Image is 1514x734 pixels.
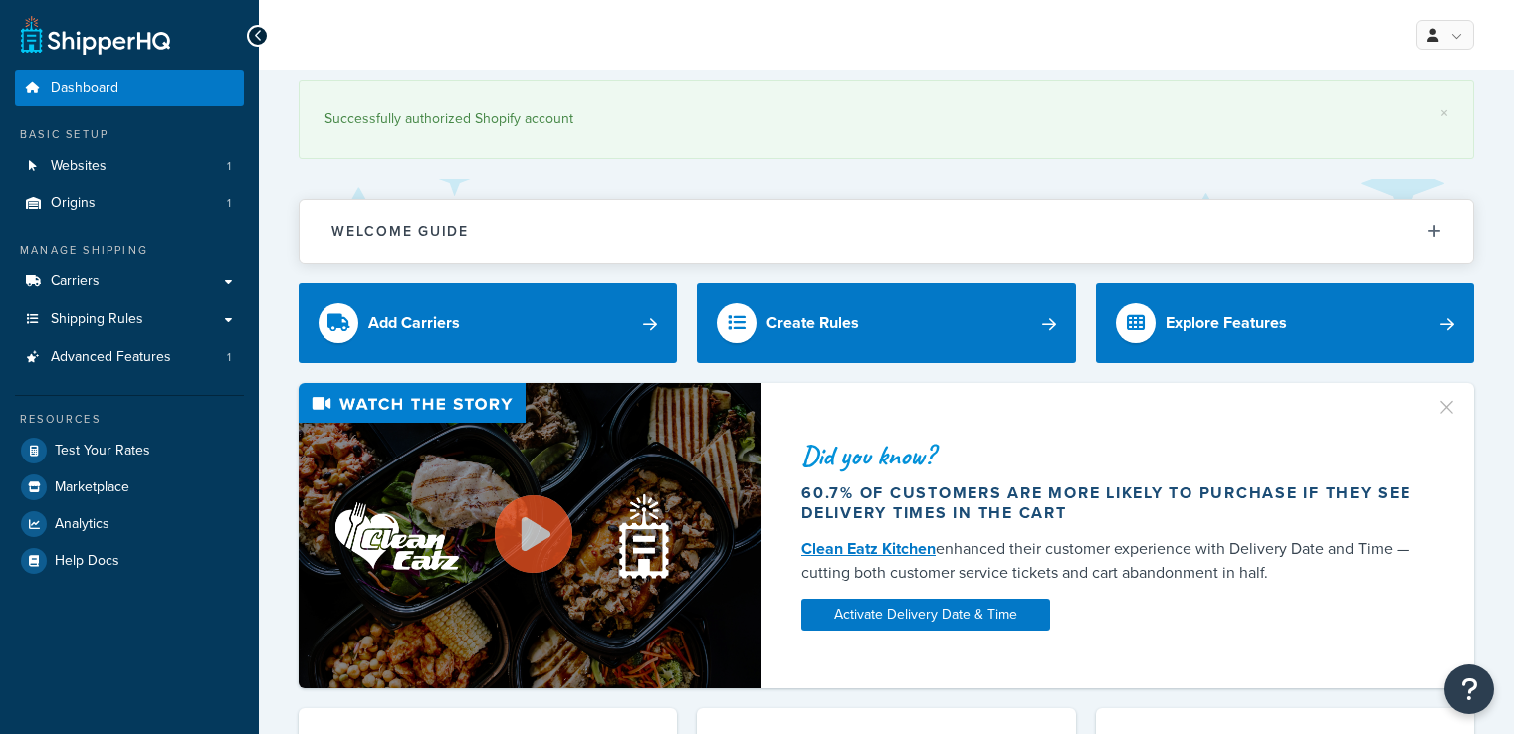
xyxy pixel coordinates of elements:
div: 60.7% of customers are more likely to purchase if they see delivery times in the cart [801,483,1419,523]
span: Websites [51,158,107,175]
span: Origins [51,195,96,212]
a: Test Your Rates [15,433,244,468]
span: Advanced Features [51,349,171,366]
div: enhanced their customer experience with Delivery Date and Time — cutting both customer service ti... [801,537,1419,585]
a: Shipping Rules [15,301,244,338]
a: Dashboard [15,70,244,106]
a: Help Docs [15,543,244,579]
span: Carriers [51,274,100,290]
div: Create Rules [766,309,859,337]
a: Create Rules [697,283,1075,363]
span: 1 [227,195,231,212]
li: Advanced Features [15,339,244,376]
a: Advanced Features1 [15,339,244,376]
a: Activate Delivery Date & Time [801,599,1050,631]
div: Add Carriers [368,309,460,337]
span: Help Docs [55,553,119,570]
a: Add Carriers [299,283,677,363]
span: Marketplace [55,479,129,496]
span: Analytics [55,516,109,533]
li: Origins [15,185,244,222]
img: Video thumbnail [299,383,761,688]
span: 1 [227,349,231,366]
button: Open Resource Center [1444,664,1494,714]
div: Successfully authorized Shopify account [324,105,1448,133]
a: Websites1 [15,148,244,185]
button: Welcome Guide [300,200,1473,263]
div: Basic Setup [15,126,244,143]
div: Manage Shipping [15,242,244,259]
div: Resources [15,411,244,428]
span: Test Your Rates [55,443,150,459]
div: Explore Features [1166,309,1287,337]
a: Marketplace [15,469,244,505]
a: Explore Features [1096,283,1474,363]
div: Did you know? [801,442,1419,469]
h2: Welcome Guide [331,224,469,239]
span: Shipping Rules [51,311,143,328]
span: 1 [227,158,231,175]
a: Origins1 [15,185,244,222]
a: Carriers [15,264,244,300]
li: Websites [15,148,244,185]
a: × [1440,105,1448,121]
span: Dashboard [51,80,118,96]
a: Clean Eatz Kitchen [801,537,936,560]
a: Analytics [15,506,244,542]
